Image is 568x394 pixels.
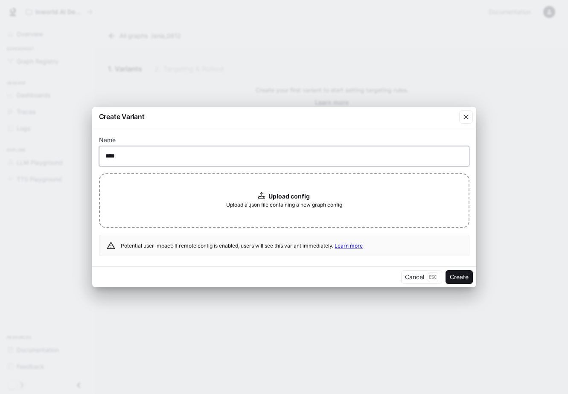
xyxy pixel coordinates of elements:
a: Learn more [335,242,363,249]
span: Potential user impact: If remote config is enabled, users will see this variant immediately. [121,242,363,249]
span: Upload a .json file containing a new graph config [226,201,342,209]
p: Name [99,137,116,143]
button: Create [446,270,473,284]
b: Upload config [268,193,310,200]
p: Create Variant [99,111,145,122]
p: Esc [428,272,438,282]
button: CancelEsc [401,270,442,284]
